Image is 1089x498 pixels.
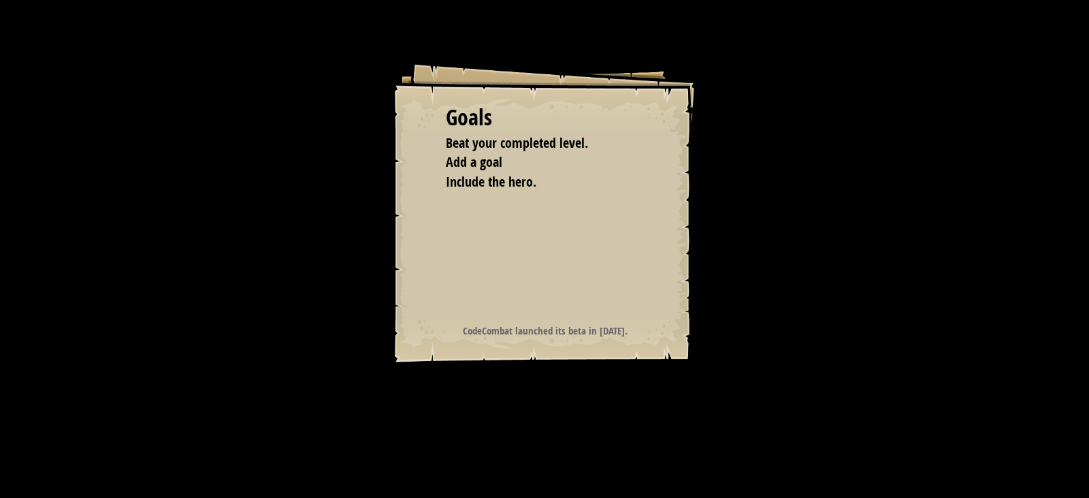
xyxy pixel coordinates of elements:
li: Beat your completed level. [429,134,640,153]
span: Include the hero. [446,172,536,191]
li: Include the hero. [429,172,640,192]
span: Beat your completed level. [446,134,588,152]
span: Add a goal [446,153,502,171]
div: Goals [446,102,643,134]
strong: CodeCombat launched its beta in [DATE]. [463,324,628,338]
li: Add a goal [429,153,640,172]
